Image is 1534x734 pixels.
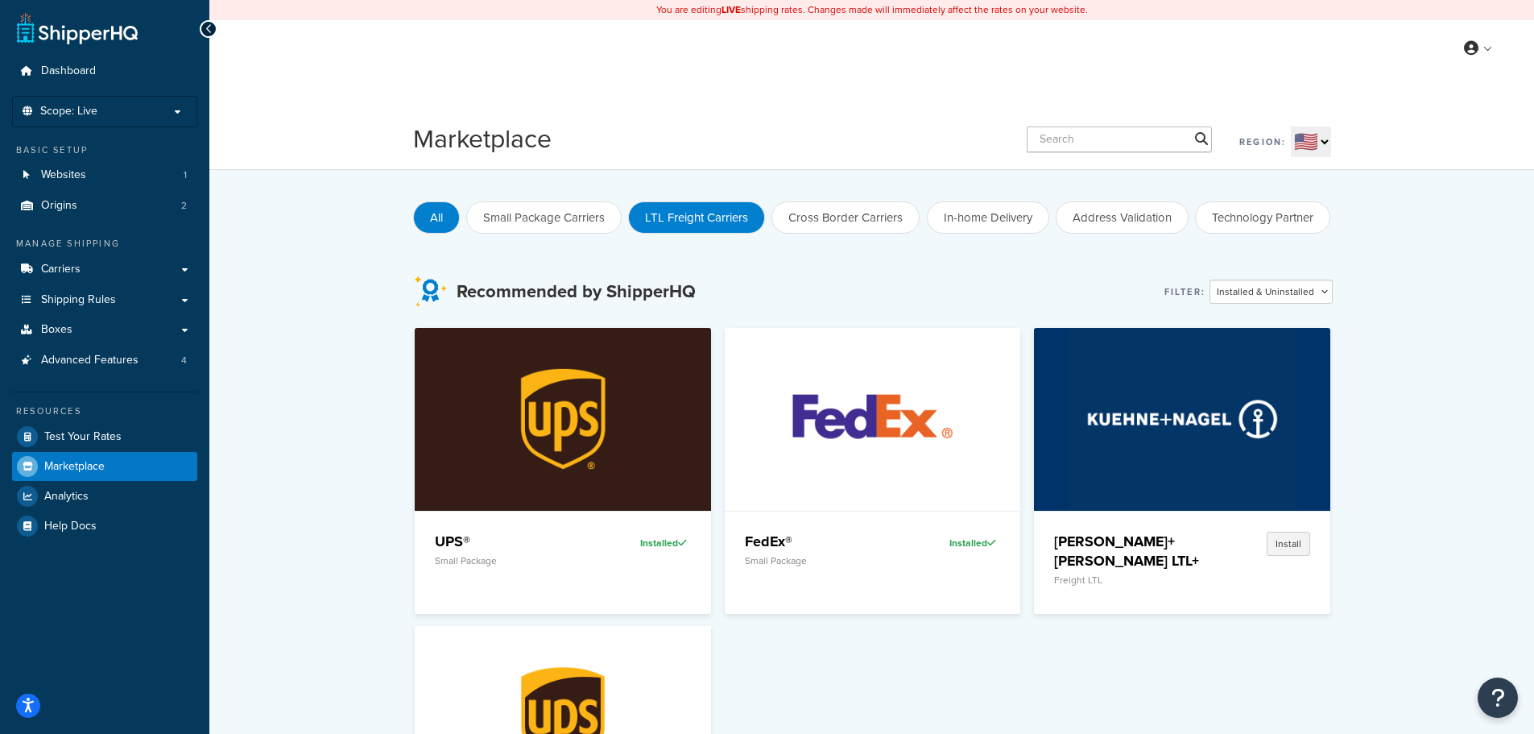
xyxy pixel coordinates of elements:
[40,105,97,118] span: Scope: Live
[12,143,197,157] div: Basic Setup
[1069,328,1296,510] img: Kuehne+Nagel LTL+
[771,201,920,234] button: Cross Border Carriers
[745,555,898,566] p: Small Package
[12,255,197,284] a: Carriers
[12,512,197,541] a: Help Docs
[181,199,187,213] span: 2
[41,64,96,78] span: Dashboard
[12,346,197,375] a: Advanced Features4
[449,328,677,510] img: UPS®
[12,422,197,451] a: Test Your Rates
[12,482,197,511] a: Analytics
[41,199,77,213] span: Origins
[1478,678,1518,718] button: Open Resource Center
[1054,574,1207,586] p: Freight LTL
[12,56,197,86] a: Dashboard
[44,460,105,474] span: Marketplace
[1034,328,1330,614] a: Kuehne+Nagel LTL+[PERSON_NAME]+[PERSON_NAME] LTL+Freight LTLInstall
[12,160,197,190] li: Websites
[41,168,86,182] span: Websites
[12,285,197,315] a: Shipping Rules
[1164,280,1205,303] label: Filter:
[44,490,89,504] span: Analytics
[927,201,1049,234] button: In-home Delivery
[12,191,197,221] li: Origins
[600,532,691,554] div: Installed
[1054,532,1207,570] h4: [PERSON_NAME]+[PERSON_NAME] LTL+
[41,293,116,307] span: Shipping Rules
[184,168,187,182] span: 1
[759,328,986,510] img: FedEx®
[628,201,765,234] button: LTL Freight Carriers
[415,328,711,614] a: UPS®UPS®Small PackageInstalled
[1239,131,1286,153] label: Region:
[1195,201,1330,234] button: Technology Partner
[1267,532,1310,556] button: Install
[41,323,72,337] span: Boxes
[181,354,187,367] span: 4
[1027,126,1212,152] input: Search
[413,121,552,157] h1: Marketplace
[457,282,696,301] h3: Recommended by ShipperHQ
[12,160,197,190] a: Websites1
[41,354,139,367] span: Advanced Features
[44,520,97,533] span: Help Docs
[12,315,197,345] a: Boxes
[722,2,741,17] b: LIVE
[12,404,197,418] div: Resources
[725,328,1021,614] a: FedEx®FedEx®Small PackageInstalled
[12,191,197,221] a: Origins2
[12,237,197,251] div: Manage Shipping
[12,452,197,481] a: Marketplace
[466,201,622,234] button: Small Package Carriers
[12,346,197,375] li: Advanced Features
[745,532,898,551] h4: FedEx®
[41,263,81,276] span: Carriers
[909,532,1000,554] div: Installed
[413,201,460,234] button: All
[44,430,122,444] span: Test Your Rates
[1056,201,1189,234] button: Address Validation
[435,532,588,551] h4: UPS®
[435,555,588,566] p: Small Package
